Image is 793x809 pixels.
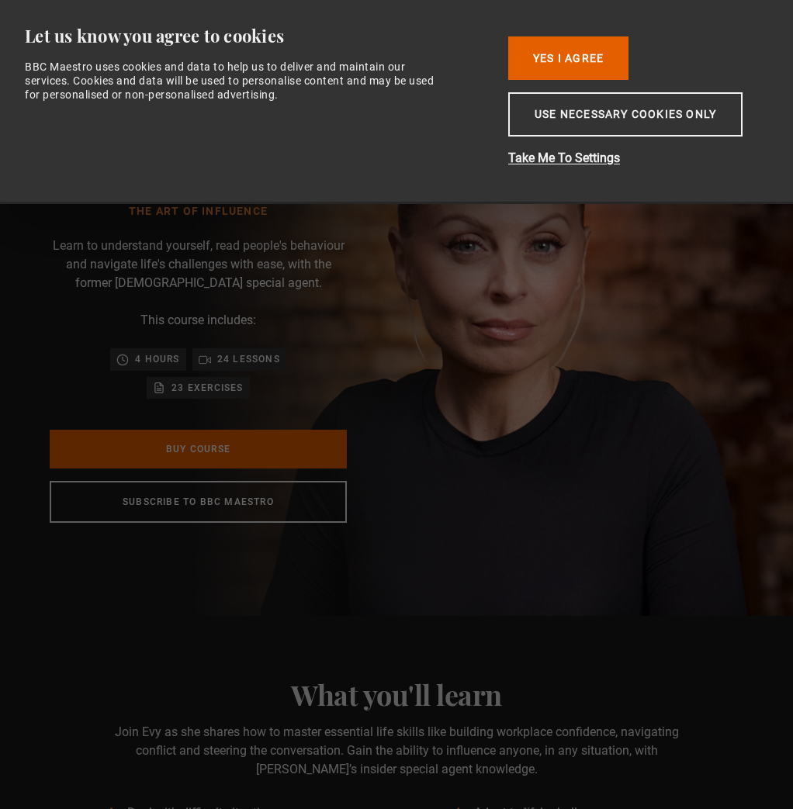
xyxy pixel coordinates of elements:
p: This course includes: [140,311,256,330]
button: Yes I Agree [508,36,629,80]
p: 24 lessons [217,351,280,367]
p: Join Evy as she shares how to master essential life skills like building workplace confidence, na... [96,723,698,779]
a: Buy Course [50,430,347,468]
h2: What you'll learn [96,678,698,710]
p: Learn to understand yourself, read people's behaviour and navigate life's challenges with ease, w... [50,237,347,292]
div: Let us know you agree to cookies [25,25,484,47]
p: 23 exercises [171,380,243,396]
p: 4 hours [135,351,179,367]
button: Use necessary cookies only [508,92,743,137]
div: BBC Maestro uses cookies and data to help us to deliver and maintain our services. Cookies and da... [25,60,438,102]
h1: The Art of Influence [68,206,329,218]
button: Take Me To Settings [508,149,757,168]
a: Subscribe to BBC Maestro [50,481,347,523]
